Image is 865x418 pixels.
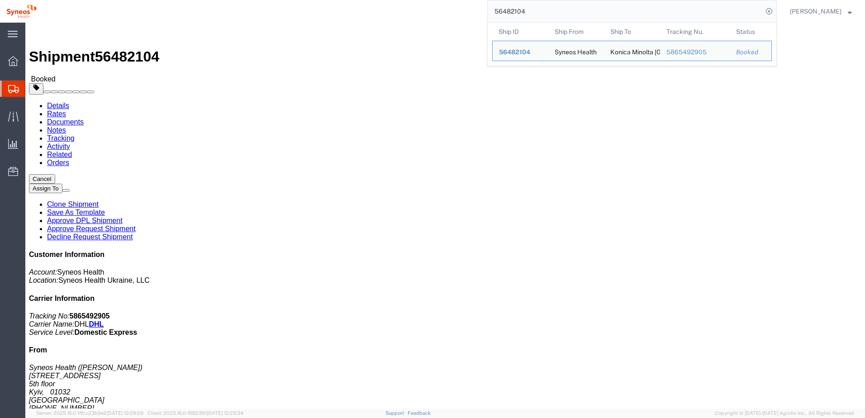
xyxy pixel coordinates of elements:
span: Client: 2025.16.0-1592391 [147,410,243,416]
table: Search Results [492,23,776,66]
span: Copyright © [DATE]-[DATE] Agistix Inc., All Rights Reserved [715,409,854,417]
div: 56482104 [499,47,542,57]
img: logo [6,5,37,18]
iframe: FS Legacy Container [25,23,865,408]
a: Feedback [408,410,431,416]
span: Natan Tateishi [790,6,841,16]
button: [PERSON_NAME] [789,6,852,17]
th: Ship To [604,23,660,41]
span: [DATE] 12:25:34 [207,410,243,416]
div: 5865492905 [666,47,724,57]
div: Syneos Health [555,41,597,61]
div: Konica Minolta Ukraine [610,41,654,61]
span: Server: 2025.16.0-1ffcc23b9e2 [36,410,143,416]
div: Booked [736,47,765,57]
th: Ship ID [492,23,548,41]
span: 56482104 [499,48,530,56]
span: [DATE] 12:29:29 [107,410,143,416]
th: Status [730,23,772,41]
th: Ship From [548,23,604,41]
th: Tracking Nu. [660,23,730,41]
a: Support [385,410,408,416]
input: Search for shipment number, reference number [488,0,763,22]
